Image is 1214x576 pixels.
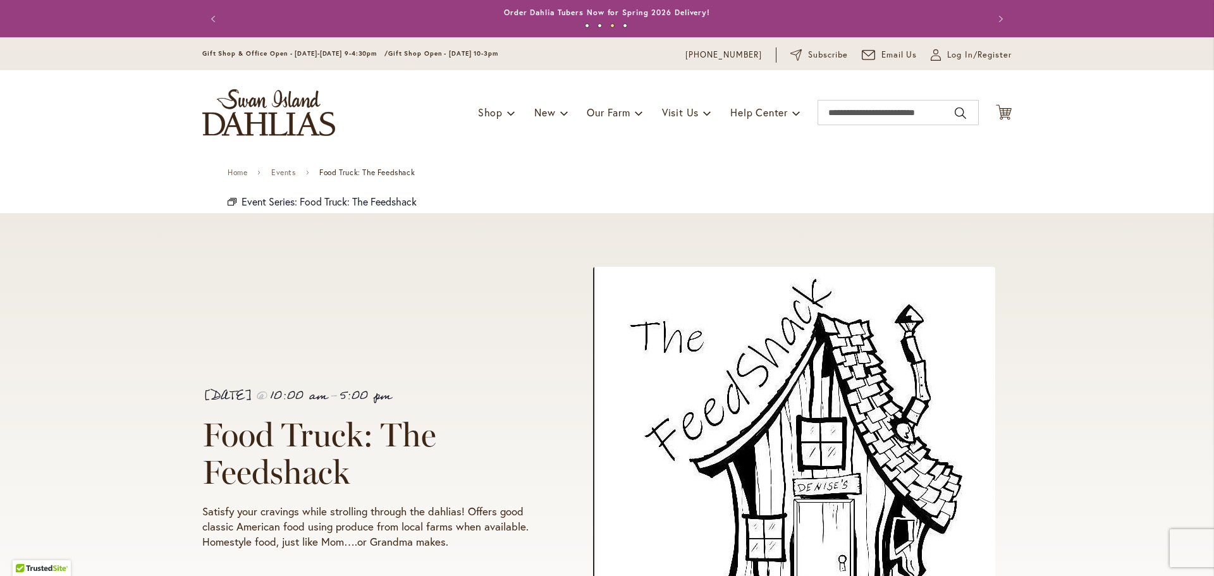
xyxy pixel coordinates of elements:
span: Our Farm [587,106,630,119]
span: Food Truck: The Feedshack [319,168,415,177]
span: [DATE] [202,384,253,408]
span: 5:00 pm [340,384,391,408]
span: Subscribe [808,49,848,61]
span: New [534,106,555,119]
span: - [330,384,337,408]
button: 3 of 4 [610,23,615,28]
span: Shop [478,106,503,119]
a: store logo [202,89,335,136]
a: Food Truck: The Feedshack [300,195,417,208]
span: Email Us [881,49,917,61]
span: Event Series: [242,195,297,208]
button: 1 of 4 [585,23,589,28]
button: 2 of 4 [598,23,602,28]
span: Log In/Register [947,49,1012,61]
span: Food Truck: The Feedshack [202,415,436,493]
button: Previous [202,6,228,32]
a: Subscribe [790,49,848,61]
button: 4 of 4 [623,23,627,28]
span: Visit Us [662,106,699,119]
iframe: Launch Accessibility Center [9,531,45,567]
span: 10:00 am [270,384,328,408]
span: Gift Shop Open - [DATE] 10-3pm [388,49,498,58]
a: Log In/Register [931,49,1012,61]
span: Help Center [730,106,788,119]
a: Events [271,168,296,177]
span: @ [255,384,267,408]
a: [PHONE_NUMBER] [685,49,762,61]
a: Home [228,168,247,177]
em: Event Series: [228,194,236,211]
a: Order Dahlia Tubers Now for Spring 2026 Delivery! [504,8,710,17]
button: Next [986,6,1012,32]
a: Email Us [862,49,917,61]
span: Gift Shop & Office Open - [DATE]-[DATE] 9-4:30pm / [202,49,388,58]
p: Satisfy your cravings while strolling through the dahlias! Offers good classic American food usin... [202,504,530,549]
